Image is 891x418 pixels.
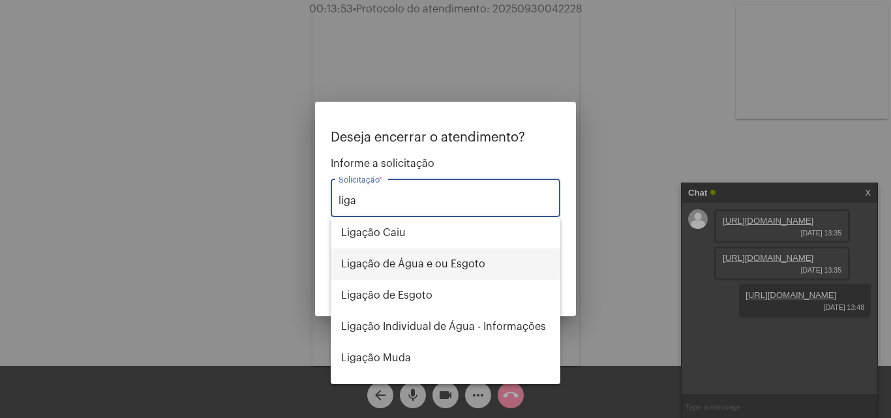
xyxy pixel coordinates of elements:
[341,311,550,342] span: Ligação Individual de Água - Informações
[331,158,560,170] span: Informe a solicitação
[341,248,550,280] span: Ligação de Água e ou Esgoto
[331,130,560,145] p: Deseja encerrar o atendimento?
[339,195,552,207] input: Buscar solicitação
[341,342,550,374] span: Ligação Muda
[341,217,550,248] span: Ligação Caiu
[341,374,550,405] span: Religação (informações sobre)
[341,280,550,311] span: Ligação de Esgoto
